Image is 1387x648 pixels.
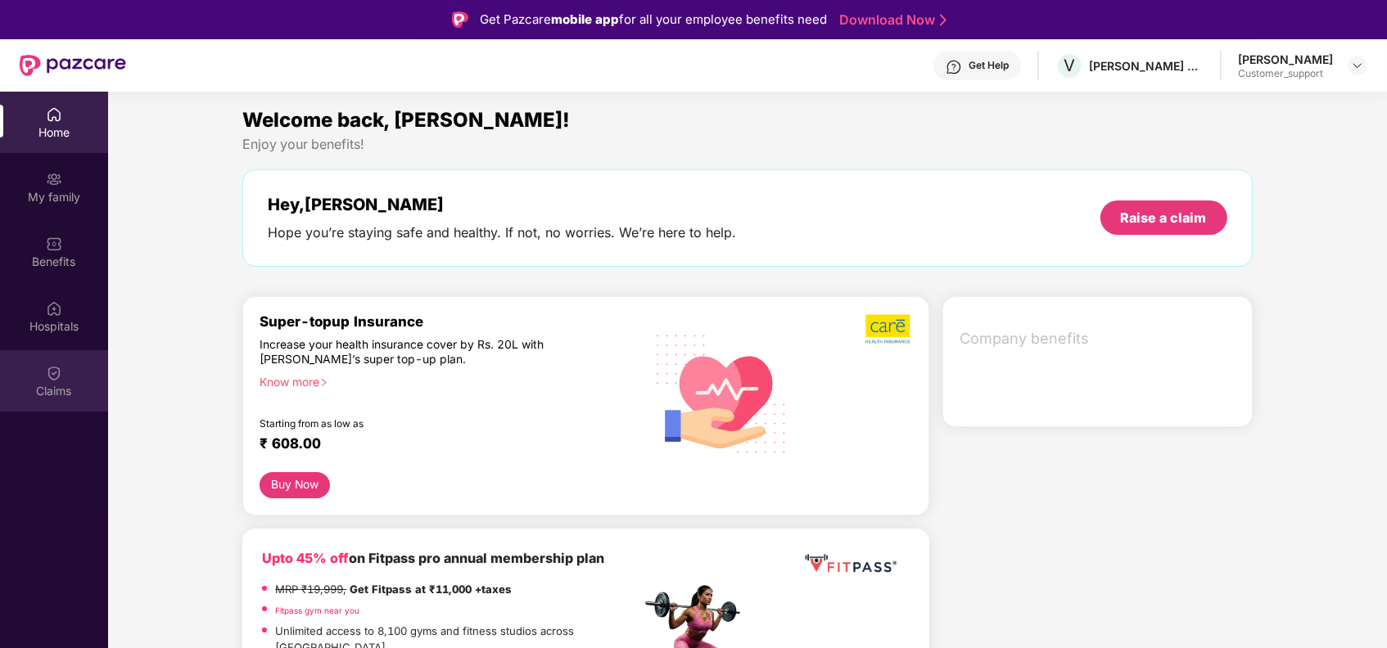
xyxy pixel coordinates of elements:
[242,108,570,132] span: Welcome back, [PERSON_NAME]!
[644,313,800,472] img: svg+xml;base64,PHN2ZyB4bWxucz0iaHR0cDovL3d3dy53My5vcmcvMjAwMC9zdmciIHhtbG5zOnhsaW5rPSJodHRwOi8vd3...
[260,313,640,330] div: Super-topup Insurance
[260,417,571,429] div: Starting from as low as
[969,59,1009,72] div: Get Help
[960,327,1239,350] span: Company benefits
[802,548,900,578] img: fppp.png
[551,11,619,27] strong: mobile app
[940,11,947,29] img: Stroke
[275,583,346,596] del: MRP ₹19,999,
[319,378,328,387] span: right
[242,136,1252,153] div: Enjoy your benefits!
[1238,67,1333,80] div: Customer_support
[839,11,942,29] a: Download Now
[350,583,512,596] strong: Get Fitpass at ₹11,000 +taxes
[452,11,468,28] img: Logo
[1089,58,1204,74] div: [PERSON_NAME] ESTATES DEVELOPERS PRIVATE LIMITED
[268,224,736,241] div: Hope you’re staying safe and healthy. If not, no worries. We’re here to help.
[1351,59,1364,72] img: svg+xml;base64,PHN2ZyBpZD0iRHJvcGRvd24tMzJ4MzIiIHhtbG5zPSJodHRwOi8vd3d3LnczLm9yZy8yMDAwL3N2ZyIgd2...
[260,337,570,367] div: Increase your health insurance cover by Rs. 20L with [PERSON_NAME]’s super top-up plan.
[260,375,630,386] div: Know more
[46,300,62,317] img: svg+xml;base64,PHN2ZyBpZD0iSG9zcGl0YWxzIiB4bWxucz0iaHR0cDovL3d3dy53My5vcmcvMjAwMC9zdmciIHdpZHRoPS...
[20,55,126,76] img: New Pazcare Logo
[46,365,62,381] img: svg+xml;base64,PHN2ZyBpZD0iQ2xhaW0iIHhtbG5zPSJodHRwOi8vd3d3LnczLm9yZy8yMDAwL3N2ZyIgd2lkdGg9IjIwIi...
[262,550,349,566] b: Upto 45% off
[268,195,736,214] div: Hey, [PERSON_NAME]
[46,236,62,252] img: svg+xml;base64,PHN2ZyBpZD0iQmVuZWZpdHMiIHhtbG5zPSJodHRwOi8vd3d3LnczLm9yZy8yMDAwL3N2ZyIgd2lkdGg9Ij...
[1121,209,1207,227] div: Raise a claim
[275,605,359,615] a: Fitpass gym near you
[260,472,330,498] button: Buy Now
[1064,56,1076,75] span: V
[260,435,624,455] div: ₹ 608.00
[865,313,912,344] img: b5dec4f62d2307b9de63beb79f102df3.png
[480,10,827,29] div: Get Pazcare for all your employee benefits need
[46,171,62,187] img: svg+xml;base64,PHN2ZyB3aWR0aD0iMjAiIGhlaWdodD0iMjAiIHZpZXdCb3g9IjAgMCAyMCAyMCIgZmlsbD0ibm9uZSIgeG...
[950,317,1252,360] div: Company benefits
[262,550,604,566] b: on Fitpass pro annual membership plan
[1238,52,1333,67] div: [PERSON_NAME]
[46,106,62,123] img: svg+xml;base64,PHN2ZyBpZD0iSG9tZSIgeG1sbnM9Imh0dHA6Ly93d3cudzMub3JnLzIwMDAvc3ZnIiB3aWR0aD0iMjAiIG...
[946,59,962,75] img: svg+xml;base64,PHN2ZyBpZD0iSGVscC0zMngzMiIgeG1sbnM9Imh0dHA6Ly93d3cudzMub3JnLzIwMDAvc3ZnIiB3aWR0aD...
